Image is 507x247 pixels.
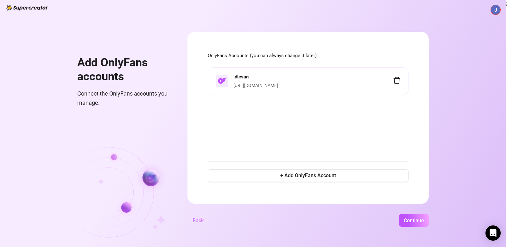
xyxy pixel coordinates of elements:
div: Open Intercom Messenger [485,225,501,241]
button: Back [187,214,209,227]
h1: Add OnlyFans accounts [77,56,172,83]
button: Continue [399,214,429,227]
img: ACg8ocKtrEa0PiHGMyB2WbzSE0lLF78oagYvf32gEgoZ_V-u7ASdvQ=s96-c [491,5,500,15]
strong: idlesan [233,74,249,80]
button: + Add OnlyFans Account [208,169,409,182]
span: + Add OnlyFans Account [280,172,336,178]
a: [URL][DOMAIN_NAME] [233,83,278,88]
span: Continue [404,217,424,224]
span: Connect the OnlyFans accounts you manage. [77,89,172,107]
img: logo [6,5,48,10]
span: OnlyFans Accounts (you can always change it later): [208,52,409,60]
span: delete [393,77,401,84]
span: Back [193,217,204,224]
